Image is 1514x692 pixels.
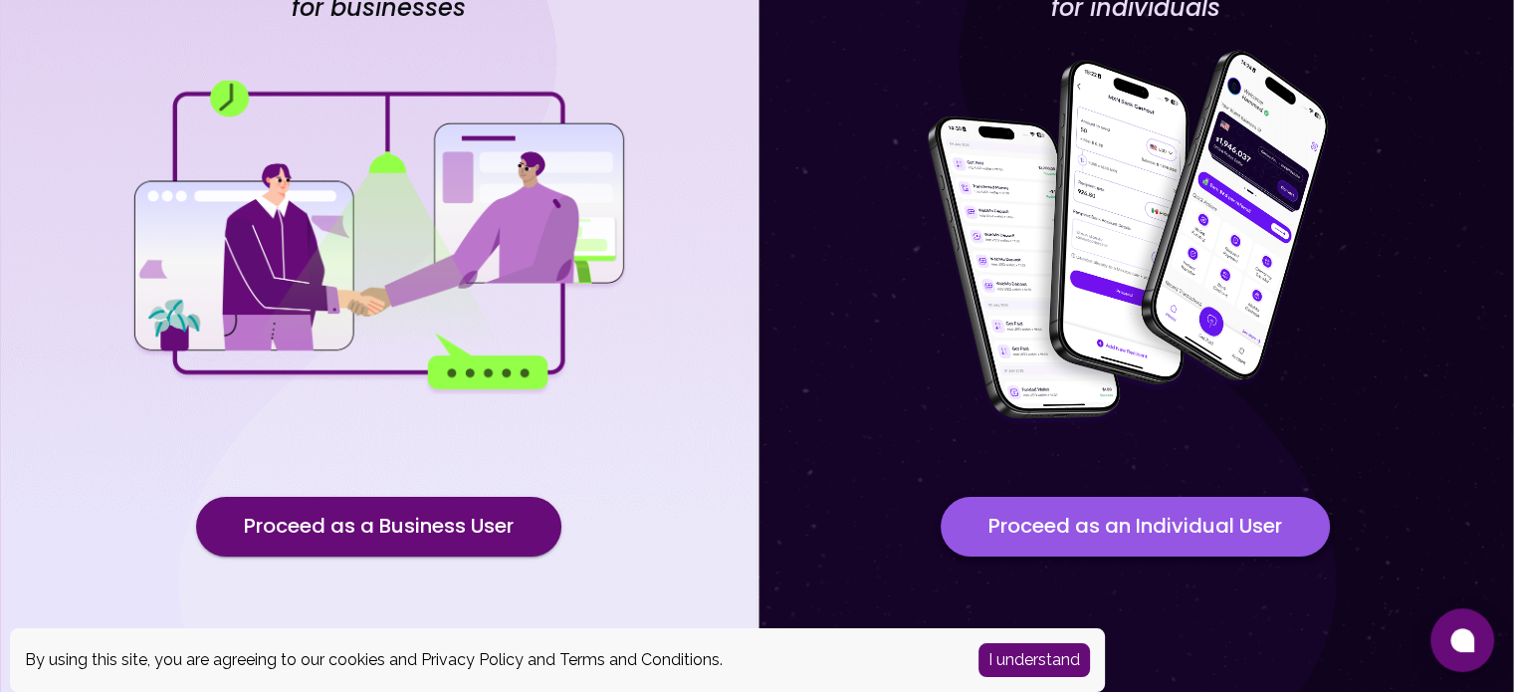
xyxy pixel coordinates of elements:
[1430,608,1494,672] button: Open chat window
[559,650,720,669] a: Terms and Conditions
[421,650,524,669] a: Privacy Policy
[129,81,627,394] img: for businesses
[887,39,1385,437] img: for individuals
[941,497,1330,557] button: Proceed as an Individual User
[196,497,561,557] button: Proceed as a Business User
[25,648,949,672] div: By using this site, you are agreeing to our cookies and and .
[978,643,1090,677] button: Accept cookies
